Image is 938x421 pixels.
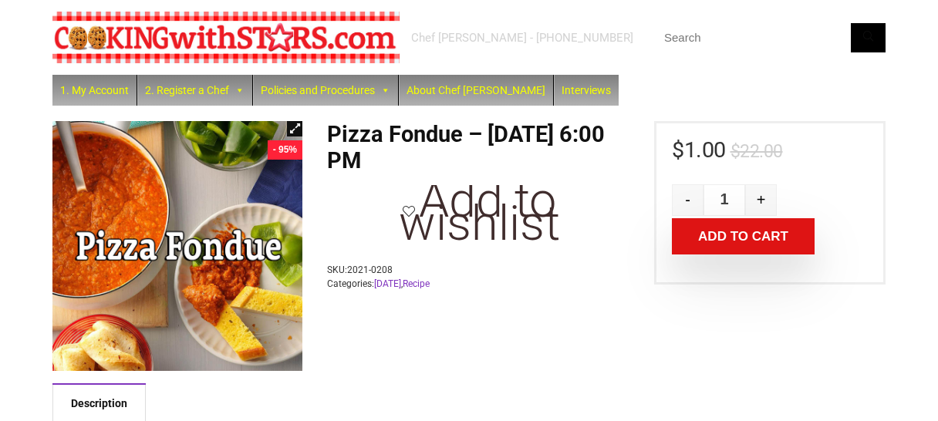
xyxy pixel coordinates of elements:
[672,136,684,163] span: $
[287,121,302,136] a: View full-screen image gallery
[273,144,297,156] span: - 95%
[347,264,393,275] span: 2021-0208
[253,75,398,106] a: Policies and Procedures
[672,184,703,216] button: -
[411,30,633,45] div: Chef [PERSON_NAME] - [PHONE_NUMBER]
[374,278,401,289] a: [DATE]
[137,75,252,106] a: 2. Register a Chef
[672,136,726,163] bdi: 1.00
[654,23,886,52] input: Search
[52,12,400,63] img: Chef Paula's Cooking With Stars
[730,141,783,162] bdi: 22.00
[52,121,302,371] img: Pizza Fondue - Mon.Feb.8st @ 6:00 PM
[554,75,619,106] a: Interviews
[327,121,635,173] h1: Pizza Fondue – [DATE] 6:00 PM
[703,184,745,216] input: Qty
[327,277,635,291] span: Categories: ,
[327,263,635,277] span: SKU:
[52,75,137,106] a: 1. My Account
[672,218,815,254] button: Add to cart
[851,23,886,52] button: Search
[730,141,741,162] span: $
[403,278,430,289] a: Recipe
[399,75,553,106] a: About Chef [PERSON_NAME]
[745,184,777,216] button: +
